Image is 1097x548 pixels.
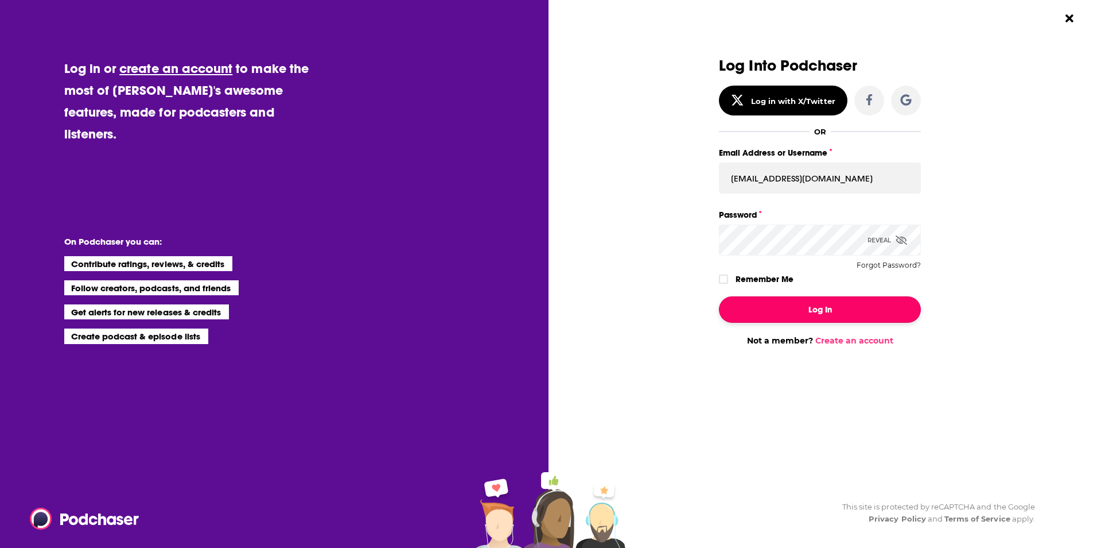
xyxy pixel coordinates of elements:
a: Terms of Service [944,514,1010,523]
div: This site is protected by reCAPTCHA and the Google and apply. [833,501,1035,525]
label: Email Address or Username [719,145,921,160]
a: create an account [119,60,232,76]
li: Contribute ratings, reviews, & credits [64,256,233,271]
li: On Podchaser you can: [64,236,294,247]
button: Forgot Password? [857,261,921,269]
div: Not a member? [719,335,921,346]
a: Create an account [815,335,893,346]
li: Follow creators, podcasts, and friends [64,280,239,295]
button: Close Button [1059,7,1080,29]
li: Get alerts for new releases & credits [64,304,229,319]
button: Log in with X/Twitter [719,86,847,115]
input: Email Address or Username [719,163,921,194]
img: Podchaser - Follow, Share and Rate Podcasts [30,508,140,530]
a: Podchaser - Follow, Share and Rate Podcasts [30,508,131,530]
label: Password [719,207,921,222]
div: Log in with X/Twitter [751,97,835,106]
a: Privacy Policy [869,514,926,523]
div: OR [814,127,826,136]
button: Log In [719,296,921,323]
div: Reveal [868,225,907,256]
h3: Log Into Podchaser [719,57,921,74]
label: Remember Me [736,272,793,287]
li: Create podcast & episode lists [64,329,208,344]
